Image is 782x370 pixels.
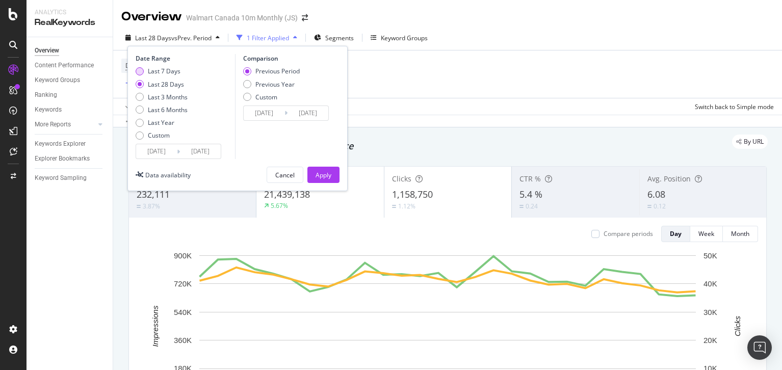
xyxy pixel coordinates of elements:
[732,135,768,149] div: legacy label
[136,131,188,140] div: Custom
[690,226,723,242] button: Week
[647,188,665,200] span: 6.08
[35,8,105,17] div: Analytics
[148,93,188,101] div: Last 3 Months
[392,174,411,183] span: Clicks
[255,80,295,89] div: Previous Year
[243,93,300,101] div: Custom
[255,93,277,101] div: Custom
[35,104,62,115] div: Keywords
[143,202,160,210] div: 3.87%
[703,279,717,288] text: 40K
[325,34,354,42] span: Segments
[288,106,328,120] input: End Date
[35,60,106,71] a: Content Performance
[526,202,538,210] div: 0.24
[148,105,188,114] div: Last 6 Months
[136,67,188,75] div: Last 7 Days
[136,93,188,101] div: Last 3 Months
[698,229,714,238] div: Week
[136,118,188,127] div: Last Year
[35,119,95,130] a: More Reports
[174,336,192,345] text: 360K
[35,90,106,100] a: Ranking
[647,174,691,183] span: Avg. Position
[35,153,90,164] div: Explorer Bookmarks
[35,139,86,149] div: Keywords Explorer
[35,104,106,115] a: Keywords
[247,34,289,42] div: 1 Filter Applied
[703,336,717,345] text: 20K
[302,14,308,21] div: arrow-right-arrow-left
[731,229,749,238] div: Month
[316,171,331,179] div: Apply
[148,131,170,140] div: Custom
[136,80,188,89] div: Last 28 Days
[135,34,171,42] span: Last 28 Days
[747,335,772,360] div: Open Intercom Messenger
[307,167,340,183] button: Apply
[180,144,221,158] input: End Date
[121,8,182,25] div: Overview
[398,202,415,210] div: 1.12%
[137,188,170,200] span: 232,111
[35,60,94,71] div: Content Performance
[744,139,764,145] span: By URL
[174,251,192,260] text: 900K
[670,229,682,238] div: Day
[137,205,141,208] img: Equal
[136,54,232,63] div: Date Range
[121,98,151,115] button: Apply
[275,171,295,179] div: Cancel
[171,34,212,42] span: vs Prev. Period
[174,308,192,316] text: 540K
[145,171,191,179] div: Data availability
[148,67,180,75] div: Last 7 Days
[519,205,524,208] img: Equal
[35,119,71,130] div: More Reports
[174,279,192,288] text: 720K
[691,98,774,115] button: Switch back to Simple mode
[519,188,542,200] span: 5.4 %
[35,45,59,56] div: Overview
[243,67,300,75] div: Previous Period
[136,105,188,114] div: Last 6 Months
[35,139,106,149] a: Keywords Explorer
[255,67,300,75] div: Previous Period
[148,118,174,127] div: Last Year
[367,30,432,46] button: Keyword Groups
[310,30,358,46] button: Segments
[647,205,651,208] img: Equal
[695,102,774,111] div: Switch back to Simple mode
[35,75,106,86] a: Keyword Groups
[136,144,177,158] input: Start Date
[381,34,428,42] div: Keyword Groups
[661,226,690,242] button: Day
[35,173,87,183] div: Keyword Sampling
[703,251,717,260] text: 50K
[35,45,106,56] a: Overview
[392,205,396,208] img: Equal
[186,13,298,23] div: Walmart Canada 10m Monthly (JS)
[121,77,162,90] button: Add Filter
[35,153,106,164] a: Explorer Bookmarks
[232,30,301,46] button: 1 Filter Applied
[733,315,742,336] text: Clicks
[121,30,224,46] button: Last 28 DaysvsPrev. Period
[35,173,106,183] a: Keyword Sampling
[654,202,666,210] div: 0.12
[723,226,758,242] button: Month
[243,80,300,89] div: Previous Year
[244,106,284,120] input: Start Date
[267,167,303,183] button: Cancel
[125,61,145,70] span: Device
[392,188,433,200] span: 1,158,750
[703,308,717,316] text: 30K
[519,174,541,183] span: CTR %
[35,17,105,29] div: RealKeywords
[271,201,288,210] div: 5.67%
[151,305,160,347] text: Impressions
[35,75,80,86] div: Keyword Groups
[243,54,332,63] div: Comparison
[604,229,653,238] div: Compare periods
